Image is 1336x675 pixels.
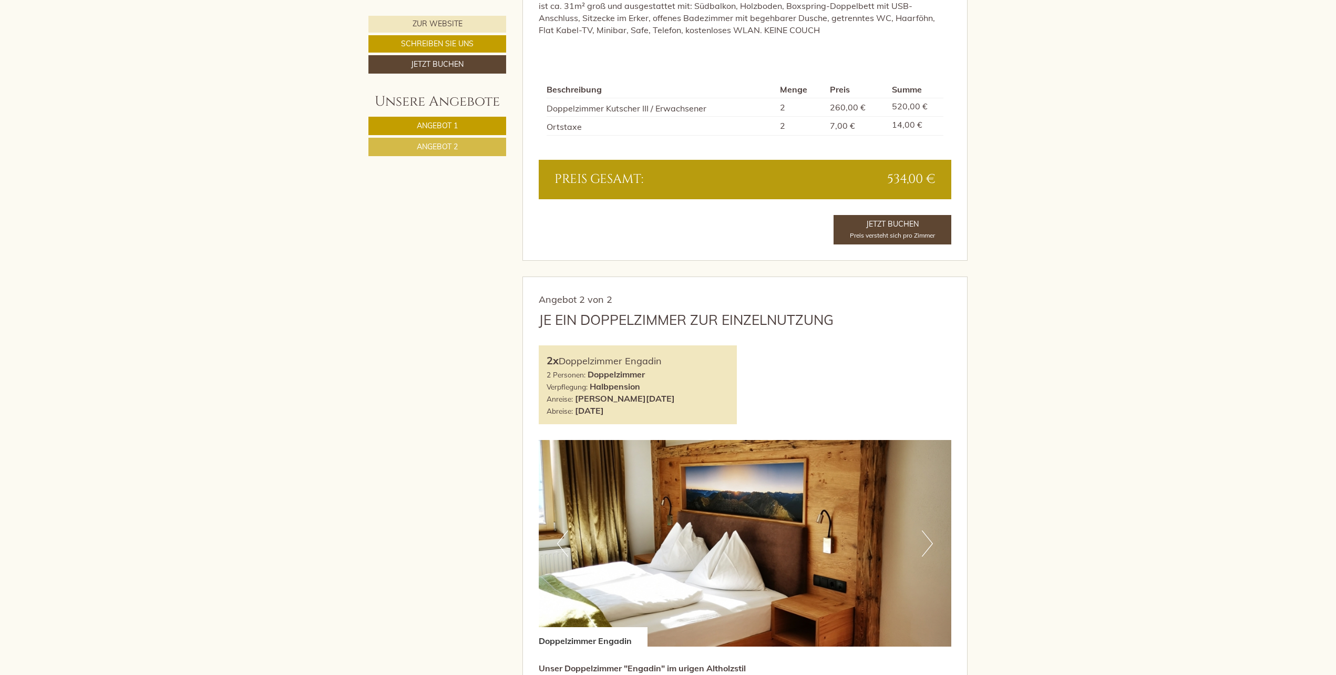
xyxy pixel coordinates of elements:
div: je ein Doppelzimmer zur Einzelnutzung [539,310,834,330]
td: Doppelzimmer Kutscher III / Erwachsener [547,98,776,117]
div: Unsere Angebote [368,92,506,111]
div: Preis gesamt: [547,170,745,188]
td: 520,00 € [888,98,943,117]
span: Angebot 2 [417,142,458,151]
b: Doppelzimmer [588,369,645,380]
span: Angebot 1 [417,121,458,130]
small: 2 Personen: [547,370,585,379]
span: 7,00 € [830,120,855,131]
a: Jetzt buchen [368,55,506,74]
button: Next [922,530,933,557]
b: [DATE] [575,405,604,416]
a: Zur Website [368,16,506,33]
a: Jetzt BuchenPreis versteht sich pro Zimmer [834,215,951,244]
small: Anreise: [547,394,573,403]
b: [PERSON_NAME][DATE] [575,393,675,404]
button: Previous [557,530,568,557]
div: Doppelzimmer Engadin [539,627,648,647]
a: Schreiben Sie uns [368,35,506,53]
span: 260,00 € [830,102,866,112]
td: Ortstaxe [547,117,776,136]
th: Preis [826,81,888,98]
span: Preis versteht sich pro Zimmer [850,231,935,239]
th: Menge [776,81,826,98]
th: Summe [888,81,943,98]
small: Verpflegung: [547,382,588,391]
span: 534,00 € [887,170,936,188]
img: image [539,440,952,647]
td: 14,00 € [888,117,943,136]
strong: Unser Doppelzimmer "Engadin" im urigen Altholzstil [539,663,746,673]
b: 2x [547,354,559,367]
th: Beschreibung [547,81,776,98]
td: 2 [776,117,826,136]
span: Angebot 2 von 2 [539,293,612,305]
td: 2 [776,98,826,117]
b: Halbpension [590,381,640,392]
small: Abreise: [547,406,573,415]
div: Doppelzimmer Engadin [547,353,729,369]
